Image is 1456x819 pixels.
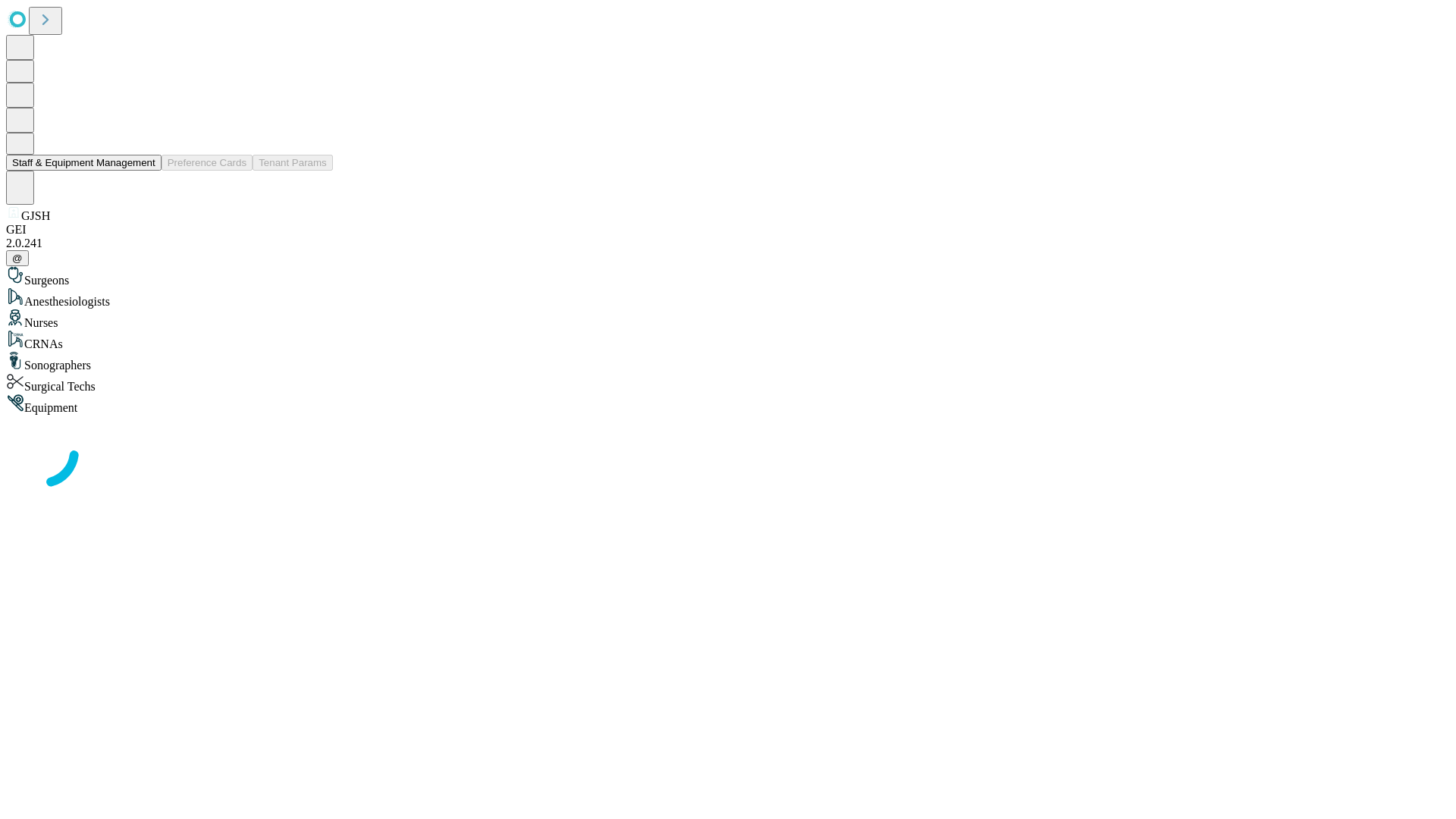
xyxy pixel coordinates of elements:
[6,309,1450,330] div: Nurses
[6,155,162,171] button: Staff & Equipment Management
[6,372,1450,394] div: Surgical Techs
[6,237,1450,250] div: 2.0.241
[6,287,1450,309] div: Anesthesiologists
[253,155,333,171] button: Tenant Params
[6,223,1450,237] div: GEI
[6,266,1450,287] div: Surgeons
[162,155,253,171] button: Preference Cards
[6,394,1450,415] div: Equipment
[21,209,50,222] span: GJSH
[12,253,23,264] span: @
[6,351,1450,372] div: Sonographers
[6,250,29,266] button: @
[6,330,1450,351] div: CRNAs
